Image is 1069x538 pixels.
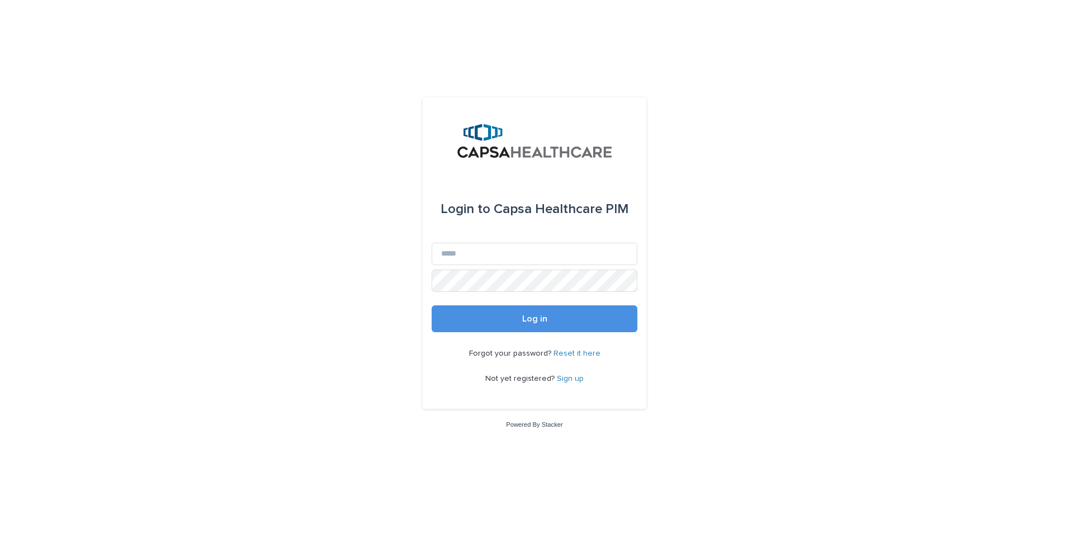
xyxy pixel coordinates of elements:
[557,375,584,383] a: Sign up
[441,202,490,216] span: Login to
[469,350,554,357] span: Forgot your password?
[554,350,600,357] a: Reset it here
[432,305,637,332] button: Log in
[485,375,557,383] span: Not yet registered?
[522,314,547,323] span: Log in
[457,124,612,158] img: B5p4sRfuTuC72oLToeu7
[506,421,562,428] a: Powered By Stacker
[441,194,628,225] div: Capsa Healthcare PIM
